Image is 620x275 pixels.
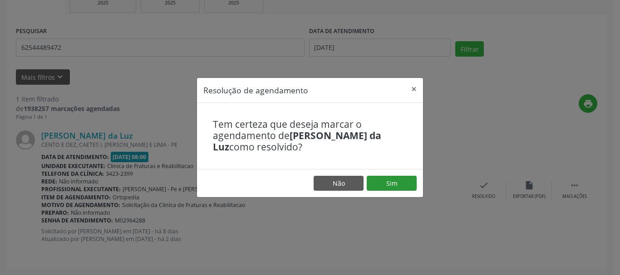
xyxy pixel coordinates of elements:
button: Sim [367,176,417,191]
button: Não [314,176,364,191]
h5: Resolução de agendamento [203,84,308,96]
b: [PERSON_NAME] da Luz [213,129,381,153]
button: Close [405,78,423,100]
h4: Tem certeza que deseja marcar o agendamento de como resolvido? [213,119,407,153]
